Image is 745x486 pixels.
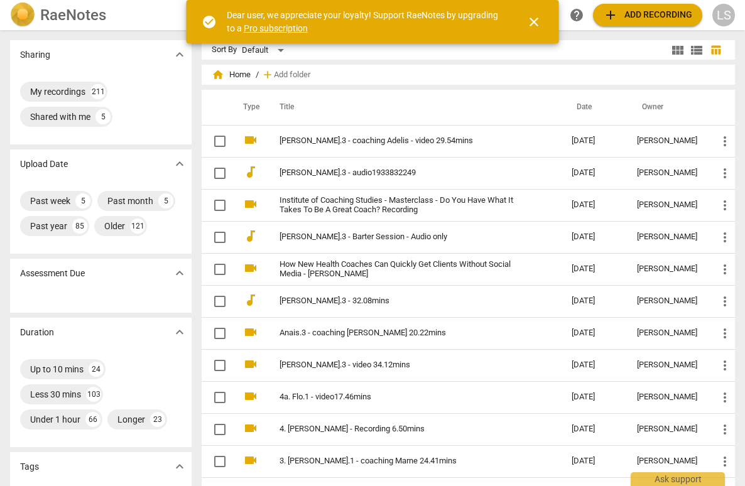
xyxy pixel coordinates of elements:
a: Pro subscription [244,23,308,33]
p: Duration [20,326,54,339]
div: Ask support [631,472,725,486]
span: more_vert [717,294,732,309]
p: Tags [20,460,39,473]
td: [DATE] [562,381,627,413]
div: My recordings [30,85,85,98]
div: 23 [150,412,165,427]
span: Add folder [274,70,310,80]
span: table_chart [710,44,722,56]
span: more_vert [717,326,732,341]
span: view_list [689,43,704,58]
a: 4. [PERSON_NAME] - Recording 6.50mins [280,424,527,434]
a: [PERSON_NAME].3 - coaching Adelis - video 29.54mins [280,136,527,146]
td: [DATE] [562,413,627,445]
span: more_vert [717,358,732,373]
p: Sharing [20,48,50,62]
button: Show more [170,45,189,64]
img: Logo [10,3,35,28]
div: [PERSON_NAME] [637,168,697,178]
button: Upload [593,4,702,26]
th: Date [562,90,627,125]
span: videocam [243,325,258,340]
span: expand_more [172,156,187,171]
span: videocam [243,261,258,276]
div: Less 30 mins [30,388,81,401]
td: [DATE] [562,157,627,189]
span: audiotrack [243,293,258,308]
span: videocam [243,357,258,372]
span: add [603,8,618,23]
span: videocam [243,453,258,468]
div: [PERSON_NAME] [637,456,697,466]
button: Show more [170,264,189,283]
span: check_circle [202,14,217,30]
div: 66 [85,412,101,427]
button: Show more [170,154,189,173]
div: Up to 10 mins [30,363,84,375]
button: LS [712,4,735,26]
h2: RaeNotes [40,6,106,24]
th: Owner [627,90,707,125]
div: Under 1 hour [30,413,80,426]
span: more_vert [717,454,732,469]
span: more_vert [717,134,732,149]
div: 5 [75,193,90,208]
span: help [569,8,584,23]
div: 211 [90,84,106,99]
td: [DATE] [562,125,627,157]
div: [PERSON_NAME] [637,424,697,434]
div: [PERSON_NAME] [637,136,697,146]
span: Home [212,68,251,81]
p: Upload Date [20,158,68,171]
div: Shared with me [30,111,90,123]
td: [DATE] [562,221,627,253]
div: 5 [95,109,111,124]
td: [DATE] [562,349,627,381]
p: Assessment Due [20,267,85,280]
span: videocam [243,421,258,436]
div: Past month [107,195,153,207]
div: [PERSON_NAME] [637,232,697,242]
div: 85 [72,219,87,234]
div: Sort By [212,45,237,55]
button: Tile view [668,41,687,60]
div: 121 [130,219,145,234]
span: videocam [243,389,258,404]
th: Type [233,90,264,125]
button: List view [687,41,706,60]
div: [PERSON_NAME] [637,296,697,306]
button: Show more [170,323,189,342]
span: videocam [243,197,258,212]
a: LogoRaeNotes [10,3,189,28]
td: [DATE] [562,445,627,477]
span: add [261,68,274,81]
div: [PERSON_NAME] [637,264,697,274]
a: Institute of Coaching Studies - Masterclass - Do You Have What It Takes To Be A Great Coach? Reco... [280,196,527,215]
button: Show more [170,457,189,476]
div: Dear user, we appreciate your loyalty! Support RaeNotes by upgrading to a [227,9,504,35]
span: audiotrack [243,229,258,244]
button: Table view [706,41,725,60]
span: expand_more [172,266,187,281]
span: close [526,14,541,30]
a: Anais.3 - coaching [PERSON_NAME] 20.22mins [280,328,527,338]
td: [DATE] [562,253,627,285]
a: 3. [PERSON_NAME].1 - coaching Marne 24.41mins [280,456,527,466]
span: expand_more [172,459,187,474]
a: [PERSON_NAME].3 - video 34.12mins [280,360,527,370]
div: 5 [158,193,173,208]
td: [DATE] [562,285,627,317]
button: Close [519,7,549,37]
span: expand_more [172,325,187,340]
a: Help [565,4,588,26]
td: [DATE] [562,189,627,221]
td: [DATE] [562,317,627,349]
a: [PERSON_NAME].3 - audio1933832249 [280,168,527,178]
div: [PERSON_NAME] [637,200,697,210]
span: more_vert [717,198,732,213]
div: [PERSON_NAME] [637,328,697,338]
span: expand_more [172,47,187,62]
span: more_vert [717,166,732,181]
span: videocam [243,132,258,148]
